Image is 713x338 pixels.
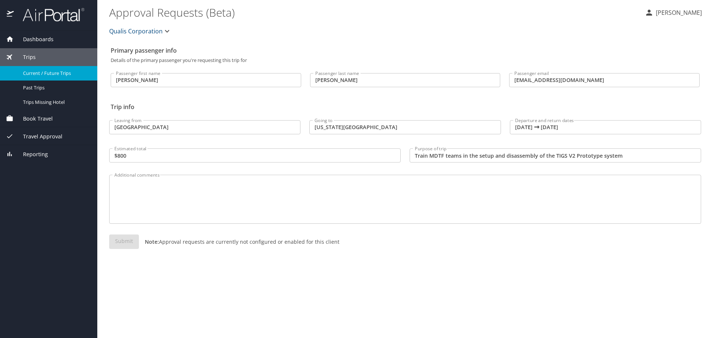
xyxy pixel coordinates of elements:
p: Details of the primary passenger you're requesting this trip for [111,58,700,63]
span: Book Travel [14,115,53,123]
span: Trips Missing Hotel [23,99,88,106]
strong: Note: [145,238,159,245]
h1: Approval Requests (Beta) [109,1,639,24]
span: Dashboards [14,35,53,43]
p: [PERSON_NAME] [654,8,702,17]
span: Travel Approval [14,132,62,141]
img: icon-airportal.png [7,7,14,22]
h2: Primary passenger info [111,45,700,56]
button: Qualis Corporation [106,24,175,39]
h2: Trip info [111,101,700,113]
span: Current / Future Trips [23,70,88,77]
span: Past Trips [23,84,88,91]
span: Reporting [14,150,48,158]
p: Approval requests are currently not configured or enabled for this client [139,238,339,246]
span: Qualis Corporation [109,26,163,36]
span: Trips [14,53,36,61]
button: [PERSON_NAME] [642,6,705,19]
img: airportal-logo.png [14,7,84,22]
